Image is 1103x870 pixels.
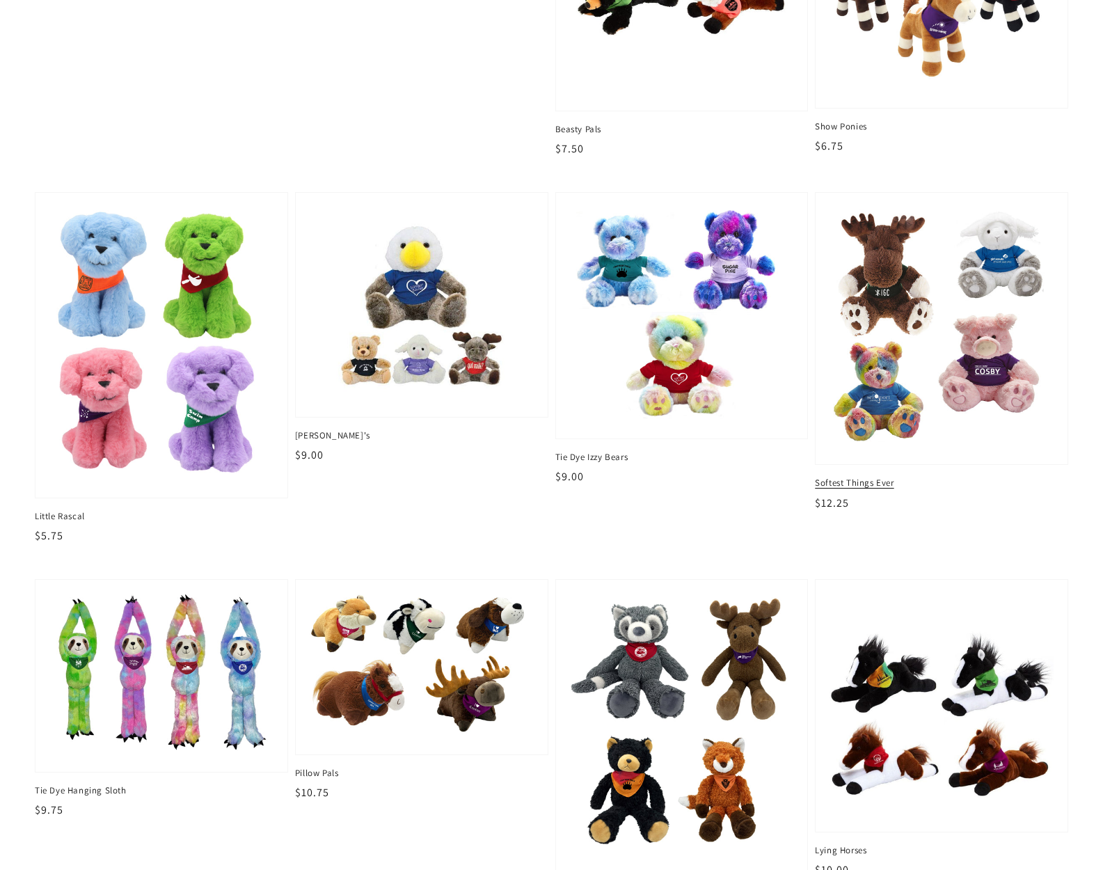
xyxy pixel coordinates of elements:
[555,141,584,156] span: $7.50
[35,784,288,797] span: Tie Dye Hanging Sloth
[295,767,548,780] span: Pillow Pals
[310,207,534,403] img: Glenky's
[815,496,849,510] span: $12.25
[295,448,324,462] span: $9.00
[555,451,809,464] span: Tie Dye Izzy Bears
[295,785,329,800] span: $10.75
[826,203,1056,454] img: Softest Things Ever
[570,207,794,425] img: Tie Dye Izzy Bears
[295,579,548,802] a: Pillow Pals Pillow Pals $10.75
[35,528,63,543] span: $5.75
[49,207,273,483] img: Little Rascal
[830,594,1054,818] img: Lying Horses
[49,594,273,758] img: Tie Dye Hanging Sloth
[815,139,843,153] span: $6.75
[815,477,1068,489] span: Softest Things Ever
[815,192,1068,511] a: Softest Things Ever Softest Things Ever $12.25
[815,120,1068,133] span: Show Ponies
[35,510,288,523] span: Little Rascal
[555,469,584,484] span: $9.00
[310,594,534,741] img: Pillow Pals
[555,123,809,136] span: Beasty Pals
[815,844,1068,857] span: Lying Horses
[295,429,548,442] span: [PERSON_NAME]'s
[555,192,809,485] a: Tie Dye Izzy Bears Tie Dye Izzy Bears $9.00
[35,802,63,817] span: $9.75
[295,192,548,464] a: Glenky's [PERSON_NAME]'s $9.00
[570,594,794,860] img: Forrest Friends
[35,192,288,544] a: Little Rascal Little Rascal $5.75
[35,579,288,818] a: Tie Dye Hanging Sloth Tie Dye Hanging Sloth $9.75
